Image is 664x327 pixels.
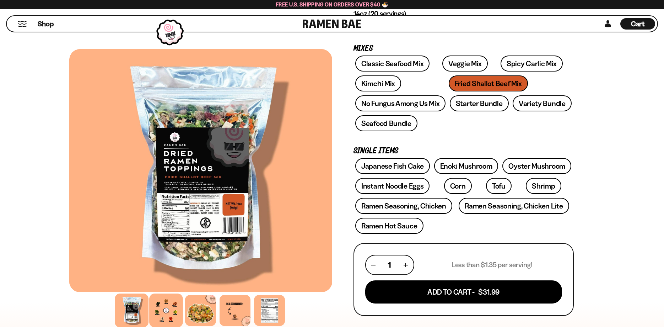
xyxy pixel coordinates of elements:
[513,95,572,111] a: Variety Bundle
[434,158,498,174] a: Enoki Mushroom
[502,158,571,174] a: Oyster Mushroom
[486,178,512,194] a: Tofu
[38,18,54,30] a: Shop
[276,1,388,8] span: Free U.S. Shipping on Orders over $40 🍜
[353,148,574,154] p: Single Items
[450,95,509,111] a: Starter Bundle
[353,45,574,52] p: Mixes
[501,56,563,72] a: Spicy Garlic Mix
[355,178,430,194] a: Instant Noodle Eggs
[355,115,417,131] a: Seafood Bundle
[620,16,655,32] div: Cart
[355,75,401,91] a: Kimchi Mix
[365,280,562,304] button: Add To Cart - $31.99
[459,198,569,214] a: Ramen Seasoning, Chicken Lite
[444,178,472,194] a: Corn
[631,20,645,28] span: Cart
[526,178,561,194] a: Shrimp
[355,158,430,174] a: Japanese Fish Cake
[17,21,27,27] button: Mobile Menu Trigger
[355,56,430,72] a: Classic Seafood Mix
[38,19,54,29] span: Shop
[442,56,488,72] a: Veggie Mix
[355,198,452,214] a: Ramen Seasoning, Chicken
[452,260,532,269] p: Less than $1.35 per serving!
[355,218,423,234] a: Ramen Hot Sauce
[388,260,391,269] span: 1
[355,95,446,111] a: No Fungus Among Us Mix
